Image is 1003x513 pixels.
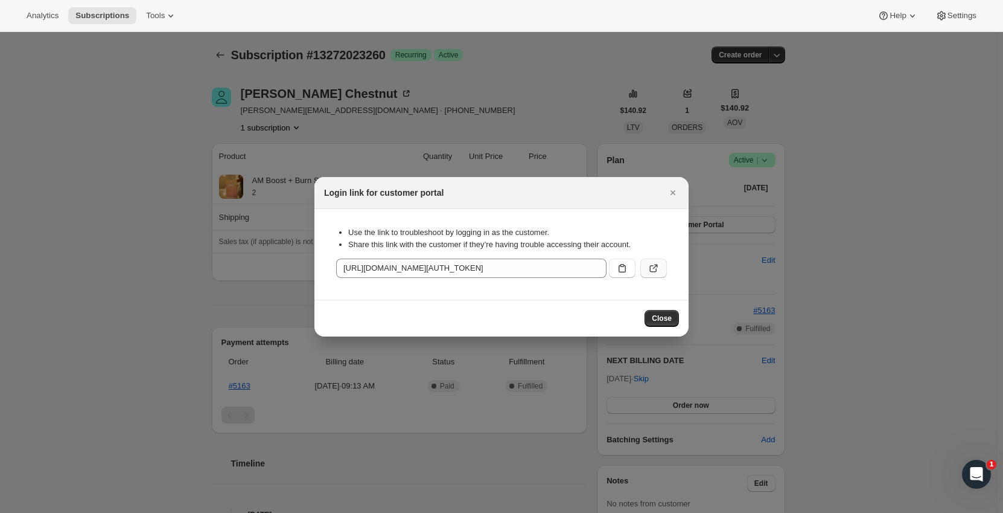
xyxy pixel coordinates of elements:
[645,310,679,327] button: Close
[890,11,906,21] span: Help
[947,11,976,21] span: Settings
[75,11,129,21] span: Subscriptions
[348,239,667,251] li: Share this link with the customer if they’re having trouble accessing their account.
[987,460,996,469] span: 1
[27,11,59,21] span: Analytics
[348,227,667,239] li: Use the link to troubleshoot by logging in as the customer.
[928,7,984,24] button: Settings
[664,184,681,201] button: Close
[652,314,672,323] span: Close
[962,460,991,489] iframe: Intercom live chat
[139,7,184,24] button: Tools
[324,187,444,199] h2: Login link for customer portal
[870,7,925,24] button: Help
[146,11,165,21] span: Tools
[19,7,66,24] button: Analytics
[68,7,136,24] button: Subscriptions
